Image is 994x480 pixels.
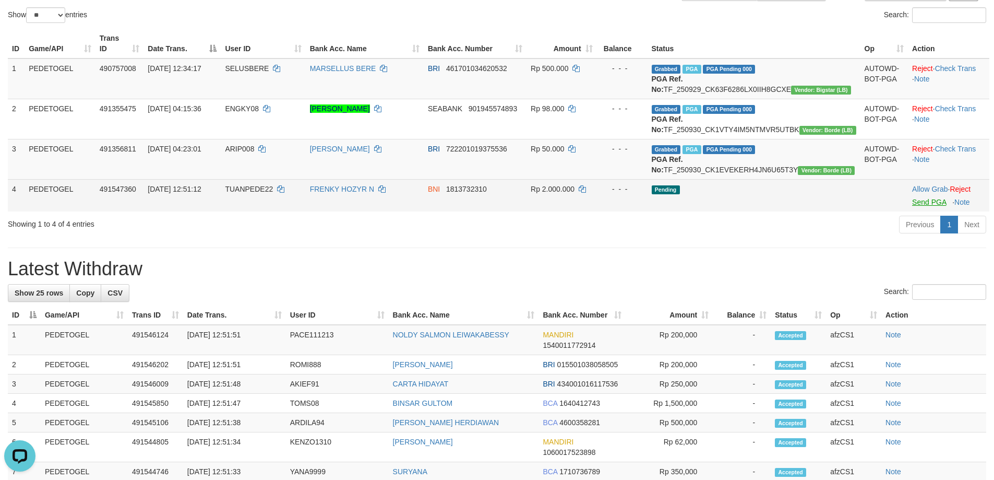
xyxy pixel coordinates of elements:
td: - [713,374,771,394]
a: Note [885,360,901,369]
td: 491545106 [128,413,183,432]
a: Note [885,467,901,476]
a: Note [885,438,901,446]
td: PEDETOGEL [41,413,128,432]
span: Rp 98.000 [531,104,565,113]
th: ID [8,29,25,58]
select: Showentries [26,7,65,23]
span: Grabbed [652,65,681,74]
a: Note [885,380,901,388]
span: Rp 50.000 [531,145,565,153]
span: Copy 015501038058505 to clipboard [557,360,618,369]
span: MANDIRI [543,331,573,339]
span: Pending [652,185,680,194]
div: Showing 1 to 4 of 4 entries [8,215,406,229]
a: [PERSON_NAME] [393,438,453,446]
span: Grabbed [652,145,681,154]
span: BCA [543,418,557,427]
th: Bank Acc. Number: activate to sort column ascending [424,29,526,58]
span: SEABANK [428,104,462,113]
td: 2 [8,99,25,139]
a: Copy [69,284,101,302]
span: Vendor URL: https://dashboard.q2checkout.com/secure [791,86,851,95]
span: Copy 901945574893 to clipboard [469,104,517,113]
td: - [713,413,771,432]
th: Date Trans.: activate to sort column descending [143,29,221,58]
td: TF_250930_CK1VTY4IM5NTMVR5UTBK [648,99,860,139]
td: PEDETOGEL [25,179,95,212]
td: PEDETOGEL [41,374,128,394]
th: Bank Acc. Name: activate to sort column ascending [389,306,539,325]
td: ARDILA94 [286,413,389,432]
td: PEDETOGEL [41,432,128,462]
span: · [912,185,950,193]
a: [PERSON_NAME] [393,360,453,369]
span: Grabbed [652,105,681,114]
a: NOLDY SALMON LEIWAKABESSY [393,331,509,339]
a: 1 [940,216,958,233]
th: Op: activate to sort column ascending [826,306,881,325]
a: [PERSON_NAME] HERDIAWAN [393,418,499,427]
th: User ID: activate to sort column ascending [221,29,305,58]
a: Allow Grab [912,185,948,193]
td: · · [908,139,989,179]
b: PGA Ref. No: [652,155,683,174]
td: Rp 62,000 [626,432,713,462]
th: Action [881,306,986,325]
td: 1 [8,58,25,99]
span: Copy 722201019375536 to clipboard [446,145,507,153]
span: ENGKY08 [225,104,259,113]
td: 2 [8,355,41,374]
a: CARTA HIDAYAT [393,380,449,388]
span: Copy 1710736789 to clipboard [559,467,600,476]
td: [DATE] 12:51:47 [183,394,286,413]
input: Search: [912,284,986,300]
td: AUTOWD-BOT-PGA [860,58,908,99]
span: BNI [428,185,440,193]
th: Trans ID: activate to sort column ascending [95,29,143,58]
td: 3 [8,374,41,394]
th: Op: activate to sort column ascending [860,29,908,58]
th: Game/API: activate to sort column ascending [41,306,128,325]
td: · · [908,99,989,139]
span: BCA [543,399,557,407]
span: 491356811 [100,145,136,153]
span: TUANPEDE22 [225,185,273,193]
a: Note [914,155,930,163]
td: PEDETOGEL [41,325,128,355]
td: ROMI888 [286,355,389,374]
a: Note [885,418,901,427]
th: Bank Acc. Number: activate to sort column ascending [538,306,626,325]
span: Copy [76,289,94,297]
a: Reject [912,64,933,73]
td: afzCS1 [826,394,881,413]
b: PGA Ref. No: [652,115,683,134]
td: KENZO1310 [286,432,389,462]
td: afzCS1 [826,413,881,432]
td: afzCS1 [826,432,881,462]
td: · · [908,58,989,99]
td: Rp 500,000 [626,413,713,432]
td: AUTOWD-BOT-PGA [860,139,908,179]
th: Balance [597,29,648,58]
td: [DATE] 12:51:51 [183,325,286,355]
span: Copy 1640412743 to clipboard [559,399,600,407]
span: ARIP008 [225,145,254,153]
label: Show entries [8,7,87,23]
td: 491545850 [128,394,183,413]
td: 491546124 [128,325,183,355]
td: - [713,325,771,355]
div: - - - [601,144,643,154]
td: 491544805 [128,432,183,462]
label: Search: [884,284,986,300]
td: Rp 200,000 [626,325,713,355]
td: Rp 1,500,000 [626,394,713,413]
td: [DATE] 12:51:51 [183,355,286,374]
th: Status [648,29,860,58]
span: CSV [107,289,123,297]
th: Action [908,29,989,58]
span: PGA Pending [703,145,755,154]
td: 3 [8,139,25,179]
span: BRI [428,64,440,73]
th: ID: activate to sort column descending [8,306,41,325]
